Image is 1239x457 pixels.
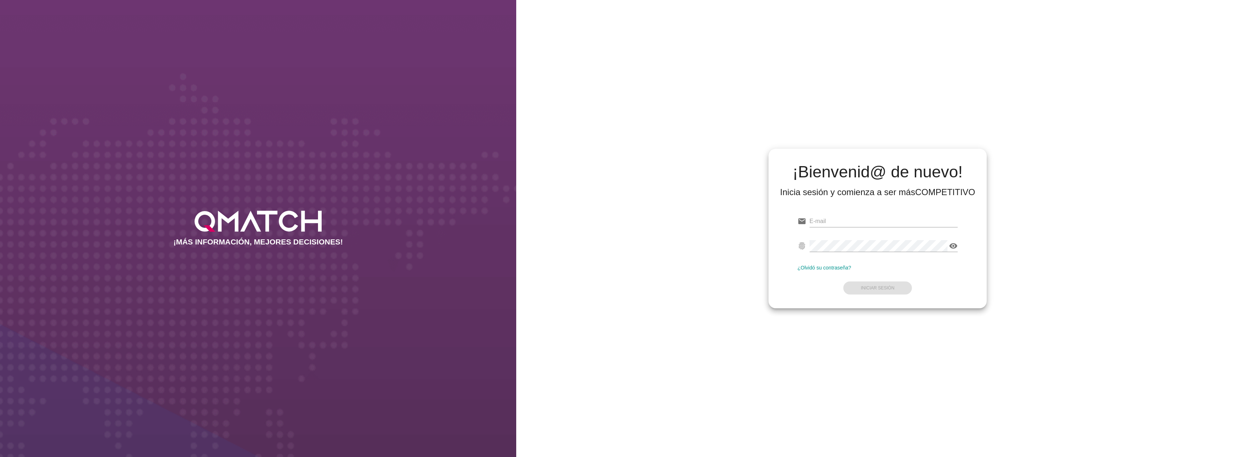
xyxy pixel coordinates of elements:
a: ¿Olvidó su contraseña? [798,265,851,271]
i: visibility [949,242,958,250]
h2: ¡MÁS INFORMACIÓN, MEJORES DECISIONES! [174,238,343,246]
i: fingerprint [798,242,806,250]
strong: COMPETITIVO [915,187,975,197]
i: email [798,217,806,226]
h2: ¡Bienvenid@ de nuevo! [780,163,975,181]
input: E-mail [810,215,958,227]
div: Inicia sesión y comienza a ser más [780,186,975,198]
